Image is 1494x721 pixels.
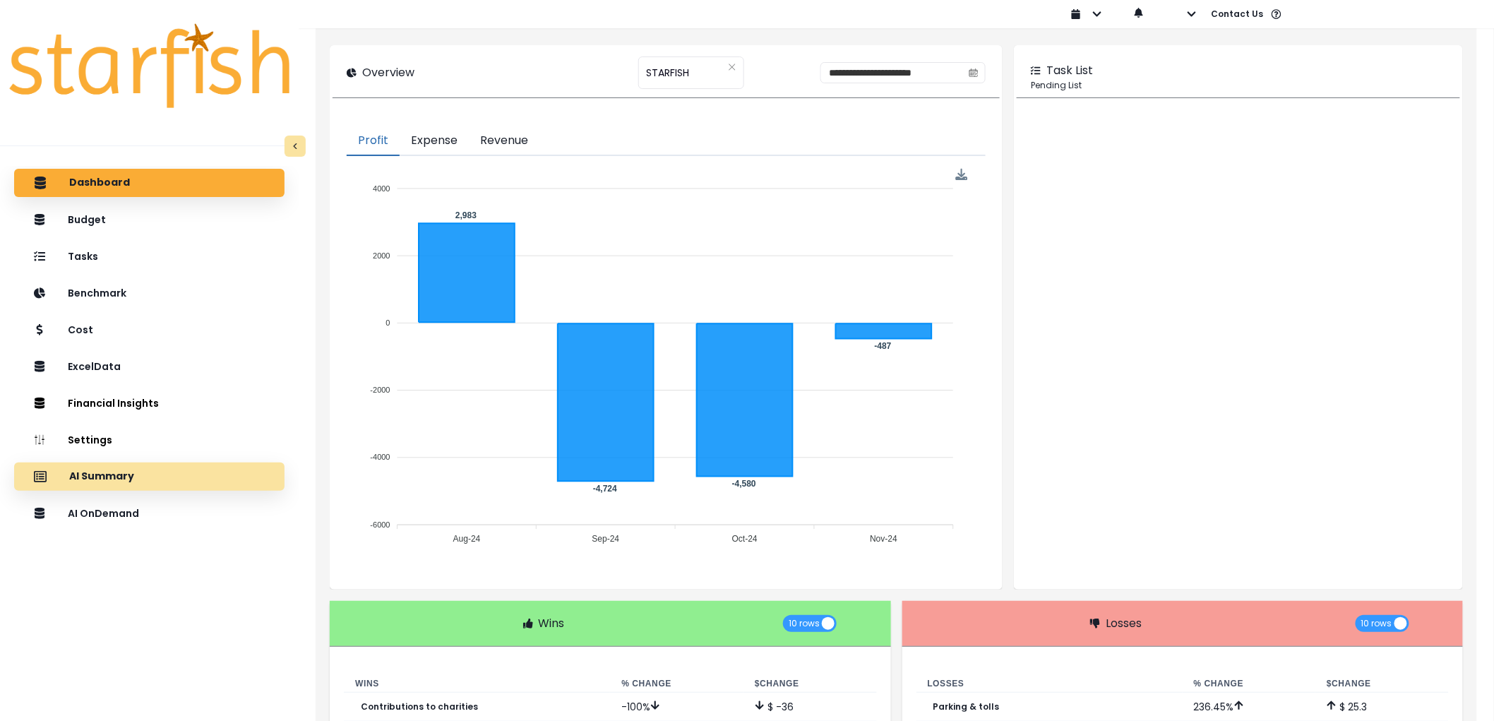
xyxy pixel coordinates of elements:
[916,675,1183,693] th: Losses
[732,534,758,544] tspan: Oct-24
[728,60,736,74] button: Clear
[344,675,610,693] th: Wins
[956,169,968,181] img: Download Profit
[789,615,820,632] span: 10 rows
[347,126,400,156] button: Profit
[14,169,285,197] button: Dashboard
[933,702,1000,712] p: Parking & tolls
[1361,615,1392,632] span: 10 rows
[14,389,285,417] button: Financial Insights
[1106,615,1142,632] p: Losses
[646,58,689,88] span: STARFISH
[728,63,736,71] svg: close
[1315,692,1449,721] td: $ 25.3
[610,692,743,721] td: -100 %
[956,169,968,181] div: Menu
[14,499,285,528] button: AI OnDemand
[14,242,285,270] button: Tasks
[361,702,478,712] p: Contributions to charities
[1315,675,1449,693] th: $ Change
[610,675,743,693] th: % Change
[1046,62,1093,79] p: Task List
[743,675,877,693] th: $ Change
[14,279,285,307] button: Benchmark
[362,64,414,81] p: Overview
[743,692,877,721] td: $ -36
[14,205,285,234] button: Budget
[69,470,134,483] p: AI Summary
[539,615,565,632] p: Wins
[373,184,390,193] tspan: 4000
[400,126,469,156] button: Expense
[69,177,130,189] p: Dashboard
[871,534,898,544] tspan: Nov-24
[68,287,126,299] p: Benchmark
[969,68,979,78] svg: calendar
[1183,675,1316,693] th: % Change
[371,453,390,462] tspan: -4000
[453,534,481,544] tspan: Aug-24
[14,426,285,454] button: Settings
[68,508,139,520] p: AI OnDemand
[68,324,93,336] p: Cost
[68,361,121,373] p: ExcelData
[469,126,539,156] button: Revenue
[592,534,620,544] tspan: Sep-24
[371,520,390,529] tspan: -6000
[14,316,285,344] button: Cost
[68,214,106,226] p: Budget
[68,251,98,263] p: Tasks
[14,352,285,381] button: ExcelData
[371,386,390,394] tspan: -2000
[1183,692,1316,721] td: 236.45 %
[14,463,285,491] button: AI Summary
[373,251,390,260] tspan: 2000
[1031,79,1446,92] p: Pending List
[386,318,390,327] tspan: 0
